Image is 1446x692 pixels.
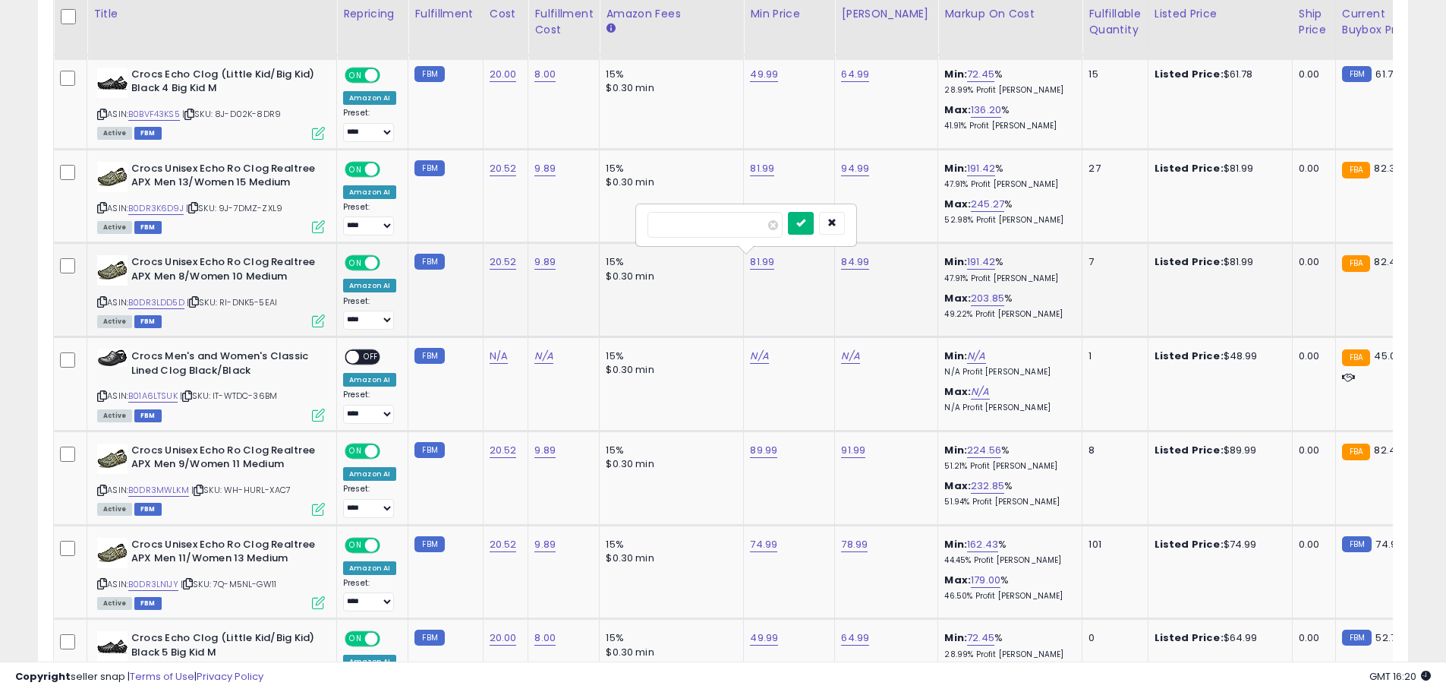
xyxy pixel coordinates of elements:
b: Listed Price: [1155,630,1224,645]
span: FBM [134,503,162,516]
small: FBM [414,536,444,552]
b: Listed Price: [1155,349,1224,363]
span: OFF [378,539,402,551]
a: N/A [750,349,768,364]
span: 45.01 [1374,349,1399,363]
div: Repricing [343,6,402,22]
span: ON [346,257,365,270]
div: Min Price [750,6,828,22]
div: Preset: [343,484,396,518]
div: 0.00 [1299,349,1324,363]
div: Fulfillment [414,6,476,22]
a: N/A [967,349,985,364]
div: ASIN: [97,444,325,514]
div: 0.00 [1299,68,1324,81]
div: % [944,68,1070,96]
b: Min: [944,161,967,175]
a: 20.52 [490,537,517,552]
a: B0DR3LN1JY [128,578,178,591]
small: FBA [1342,349,1370,366]
span: ON [346,444,365,457]
div: $0.30 min [606,551,732,565]
div: Current Buybox Price [1342,6,1420,38]
a: 191.42 [967,254,995,270]
span: 52.71 [1375,630,1399,645]
span: 61.78 [1375,67,1399,81]
span: All listings currently available for purchase on Amazon [97,315,132,328]
small: FBM [414,66,444,82]
div: 15% [606,538,732,551]
img: 41cLoe8dumL._SL40_.jpg [97,255,128,286]
div: Preset: [343,390,396,424]
a: 49.99 [750,67,778,82]
b: Crocs Echo Clog (Little Kid/Big Kid) Black 4 Big Kid M [131,68,316,100]
a: 72.45 [967,67,994,82]
span: FBM [134,127,162,140]
span: 82.35 [1374,161,1401,175]
b: Max: [944,479,971,493]
small: FBM [414,160,444,176]
b: Min: [944,537,967,551]
div: 15% [606,255,732,269]
a: 91.99 [841,443,865,458]
span: | SKU: 8J-D02K-8DR9 [182,108,281,120]
span: All listings currently available for purchase on Amazon [97,221,132,234]
div: ASIN: [97,162,325,232]
div: % [944,255,1070,283]
a: 232.85 [971,479,1004,494]
small: FBA [1342,255,1370,272]
div: $81.99 [1155,255,1281,269]
a: 74.99 [750,537,777,552]
div: 15% [606,631,732,645]
div: 15% [606,162,732,175]
div: Fulfillable Quantity [1088,6,1141,38]
span: 2025-10-13 16:20 GMT [1369,669,1431,684]
a: 203.85 [971,291,1004,306]
small: FBM [414,254,444,270]
p: 44.45% Profit [PERSON_NAME] [944,555,1070,566]
span: | SKU: IT-WTDC-36BM [180,390,277,402]
img: 41cLoe8dumL._SL40_.jpg [97,162,128,192]
div: Cost [490,6,522,22]
div: Amazon AI [343,279,396,292]
a: 49.99 [750,630,778,646]
a: B0DR3LDD5D [128,296,184,309]
a: 89.99 [750,443,777,458]
p: 51.21% Profit [PERSON_NAME] [944,461,1070,472]
small: FBA [1342,162,1370,179]
a: 136.20 [971,103,1001,118]
a: B01A6LTSUK [128,390,178,403]
b: Min: [944,630,967,645]
a: 94.99 [841,161,869,176]
span: | SKU: WH-HURL-XAC7 [191,484,291,496]
a: B0DR3MWLKM [128,484,189,497]
a: N/A [841,349,859,364]
div: % [944,197,1070,226]
a: Privacy Policy [197,669,263,684]
b: Min: [944,349,967,363]
small: FBM [1342,66,1372,82]
div: Preset: [343,202,396,236]
span: 82.47 [1374,254,1401,269]
div: $0.30 min [606,457,732,471]
p: 47.91% Profit [PERSON_NAME] [944,273,1070,284]
div: 8 [1088,444,1136,457]
b: Min: [944,443,967,457]
span: | SKU: 9J-7DMZ-ZXL9 [186,202,282,214]
a: Terms of Use [130,669,194,684]
strong: Copyright [15,669,71,684]
a: 245.27 [971,197,1004,212]
a: 20.52 [490,254,517,270]
div: $0.30 min [606,175,732,189]
span: OFF [378,68,402,81]
b: Listed Price: [1155,443,1224,457]
p: 46.50% Profit [PERSON_NAME] [944,591,1070,602]
small: FBA [1342,444,1370,460]
p: 28.99% Profit [PERSON_NAME] [944,85,1070,96]
a: 20.00 [490,630,517,646]
b: Crocs Unisex Echo Ro Clog Realtree APX Men 8/Women 10 Medium [131,255,316,287]
a: N/A [534,349,553,364]
div: 27 [1088,162,1136,175]
div: Amazon AI [343,185,396,199]
span: All listings currently available for purchase on Amazon [97,409,132,422]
